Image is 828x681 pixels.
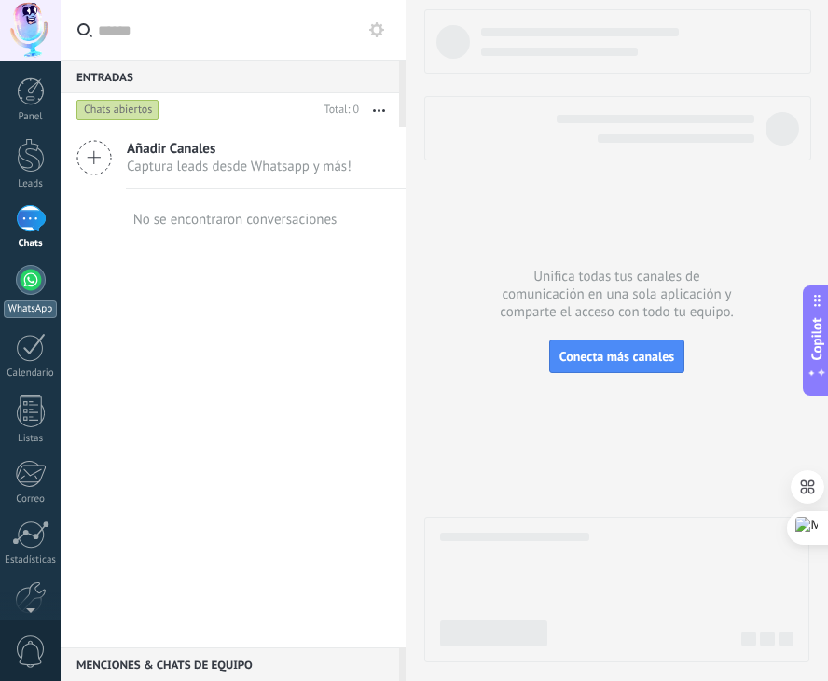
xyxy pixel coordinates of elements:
[4,554,58,566] div: Estadísticas
[4,493,58,506] div: Correo
[4,238,58,250] div: Chats
[4,368,58,380] div: Calendario
[4,111,58,123] div: Panel
[4,433,58,445] div: Listas
[61,647,399,681] div: Menciones & Chats de equipo
[4,178,58,190] div: Leads
[127,140,352,158] span: Añadir Canales
[359,93,399,127] button: Más
[61,60,399,93] div: Entradas
[76,99,159,121] div: Chats abiertos
[4,300,57,318] div: WhatsApp
[559,348,674,365] span: Conecta más canales
[807,318,826,361] span: Copilot
[317,101,359,119] div: Total: 0
[127,158,352,175] span: Captura leads desde Whatsapp y más!
[549,340,684,373] button: Conecta más canales
[133,211,338,229] div: No se encontraron conversaciones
